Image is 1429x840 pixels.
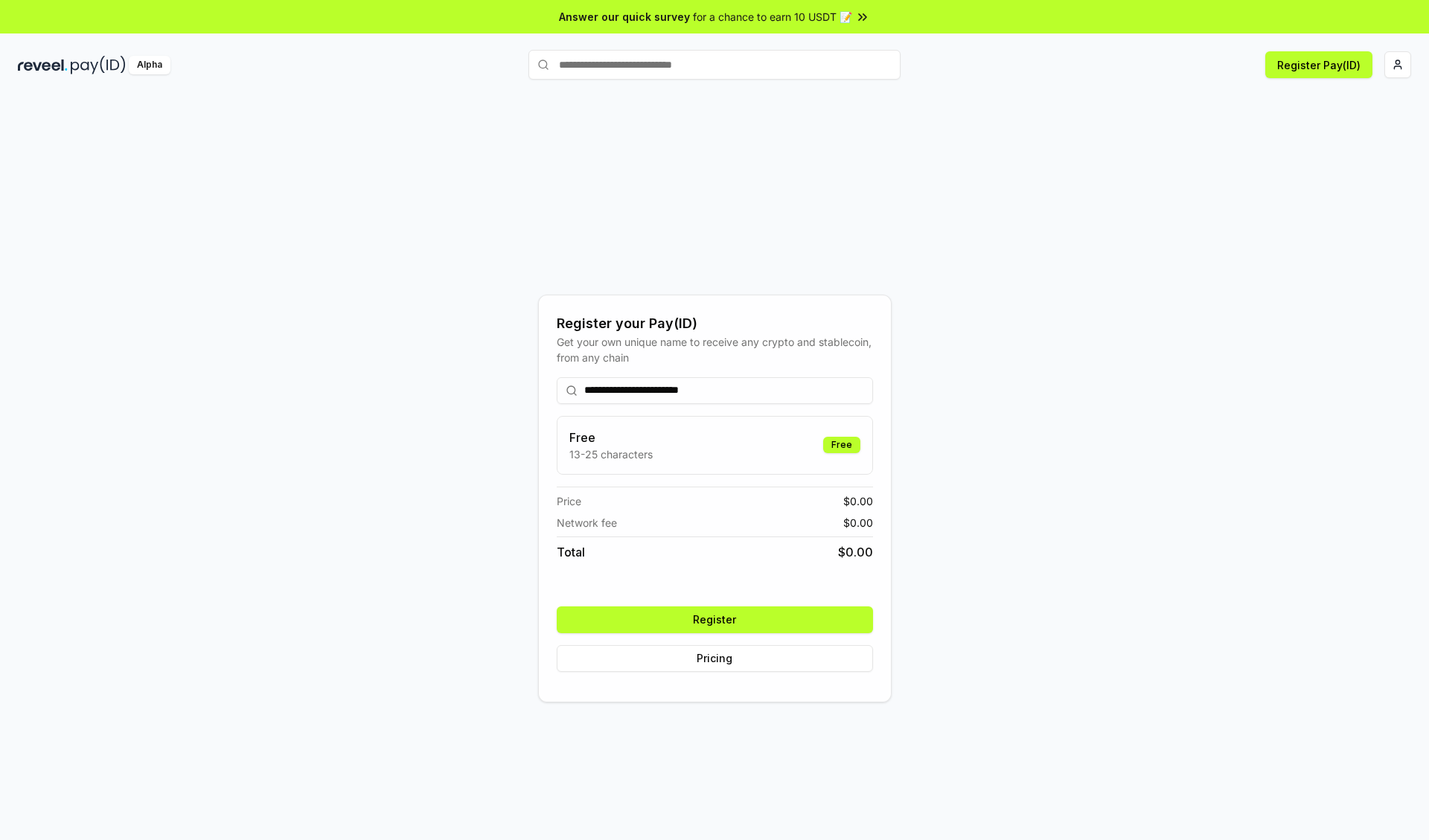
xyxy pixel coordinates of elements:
[557,606,873,633] button: Register
[557,334,873,365] div: Get your own unique name to receive any crypto and stablecoin, from any chain
[557,645,873,672] button: Pricing
[838,543,873,561] span: $ 0.00
[843,493,873,509] span: $ 0.00
[557,515,617,530] span: Network fee
[557,493,581,509] span: Price
[823,437,860,453] div: Free
[843,515,873,530] span: $ 0.00
[559,9,690,25] span: Answer our quick survey
[569,446,653,462] p: 13-25 characters
[557,313,873,334] div: Register your Pay(ID)
[129,56,170,74] div: Alpha
[557,543,585,561] span: Total
[18,56,68,74] img: reveel_dark
[693,9,852,25] span: for a chance to earn 10 USDT 📝
[71,56,126,74] img: pay_id
[569,429,653,446] h3: Free
[1265,51,1372,78] button: Register Pay(ID)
